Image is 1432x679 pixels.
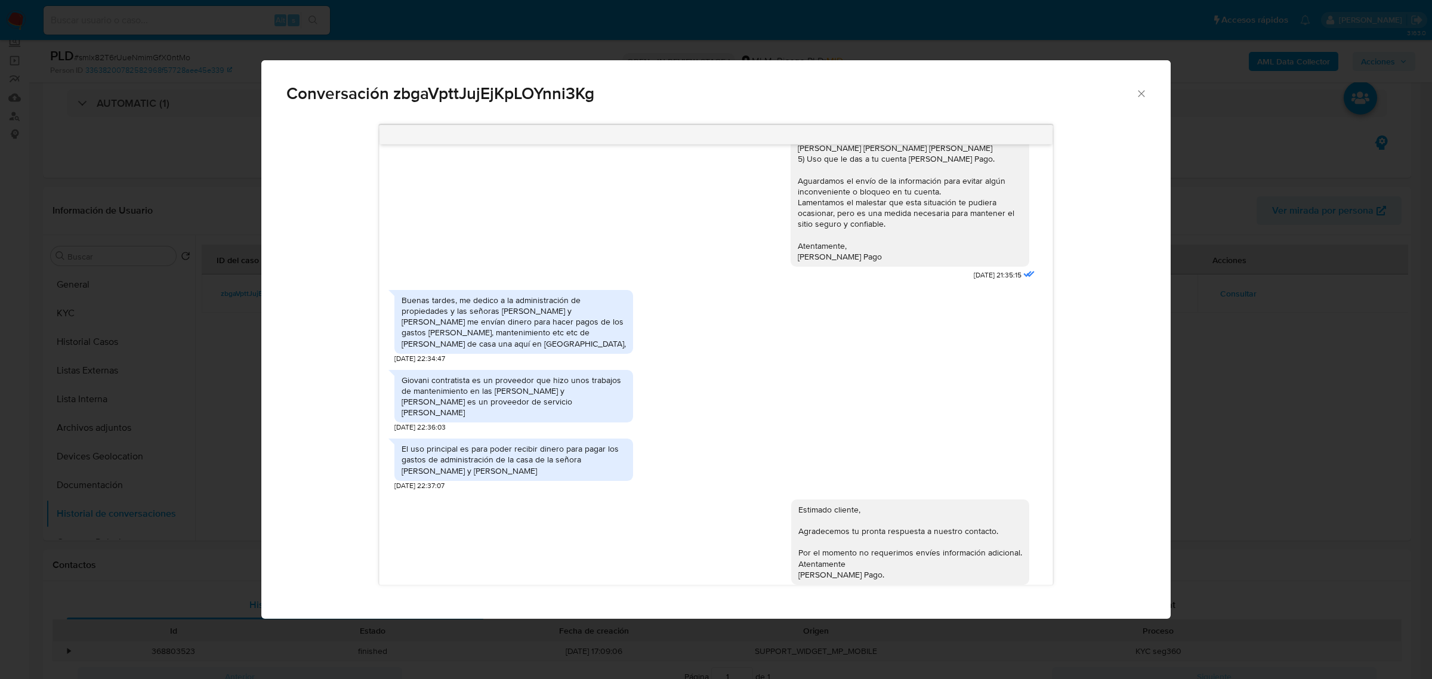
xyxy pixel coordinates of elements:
[402,295,626,349] div: Buenas tardes, me dedico a la administración de propiedades y las señoras [PERSON_NAME] y [PERSON...
[286,85,1135,102] span: Conversación zbgaVpttJujEjKpLOYnni3Kg
[394,354,445,364] span: [DATE] 22:34:47
[798,504,1022,580] div: Estimado cliente, Agradecemos tu pronta respuesta a nuestro contacto. Por el momento no requerimo...
[402,375,626,418] div: Giovani contratista es un proveedor que hizo unos trabajos de mantenimiento en las [PERSON_NAME] ...
[402,443,626,476] div: El uso principal es para poder recibir dinero para pagar los gastos de administración de la casa ...
[394,481,445,491] span: [DATE] 22:37:07
[974,270,1021,280] span: [DATE] 21:35:15
[261,60,1171,619] div: Comunicación
[1135,88,1146,98] button: Cerrar
[394,422,446,433] span: [DATE] 22:36:03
